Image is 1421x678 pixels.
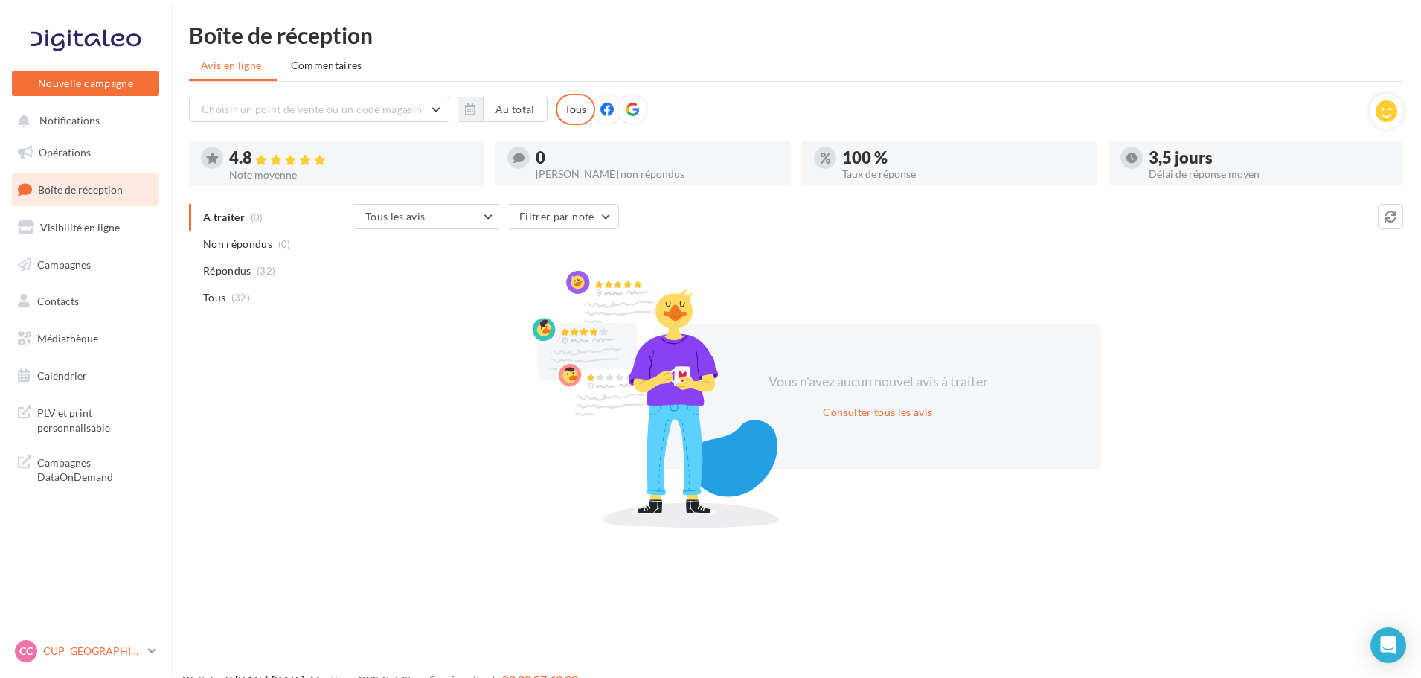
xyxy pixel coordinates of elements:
[9,447,162,490] a: Campagnes DataOnDemand
[9,397,162,441] a: PLV et print personnalisable
[37,369,87,382] span: Calendrier
[353,204,501,229] button: Tous les avis
[365,210,426,223] span: Tous les avis
[43,644,142,659] p: CUP [GEOGRAPHIC_DATA]
[189,24,1403,46] div: Boîte de réception
[556,94,595,125] div: Tous
[507,204,619,229] button: Filtrer par note
[1149,169,1391,179] div: Délai de réponse moyen
[37,295,79,307] span: Contacts
[257,265,275,277] span: (32)
[9,173,162,205] a: Boîte de réception
[842,169,1085,179] div: Taux de réponse
[1370,627,1406,663] div: Open Intercom Messenger
[231,292,250,304] span: (32)
[278,238,291,250] span: (0)
[12,637,159,665] a: CC CUP [GEOGRAPHIC_DATA]
[37,452,153,484] span: Campagnes DataOnDemand
[536,150,778,166] div: 0
[291,59,362,71] span: Commentaires
[12,71,159,96] button: Nouvelle campagne
[37,403,153,435] span: PLV et print personnalisable
[40,221,120,234] span: Visibilité en ligne
[38,183,123,196] span: Boîte de réception
[203,263,251,278] span: Répondus
[750,372,1006,391] div: Vous n'avez aucun nouvel avis à traiter
[229,150,472,167] div: 4.8
[458,97,548,122] button: Au total
[536,169,778,179] div: [PERSON_NAME] non répondus
[203,237,272,252] span: Non répondus
[203,290,225,305] span: Tous
[842,150,1085,166] div: 100 %
[9,323,162,354] a: Médiathèque
[39,115,100,127] span: Notifications
[37,332,98,345] span: Médiathèque
[483,97,548,122] button: Au total
[19,644,33,659] span: CC
[9,212,162,243] a: Visibilité en ligne
[39,146,91,159] span: Opérations
[9,137,162,168] a: Opérations
[9,249,162,281] a: Campagnes
[202,103,422,115] span: Choisir un point de vente ou un code magasin
[1149,150,1391,166] div: 3,5 jours
[9,360,162,391] a: Calendrier
[9,286,162,317] a: Contacts
[189,97,449,122] button: Choisir un point de vente ou un code magasin
[817,403,938,421] button: Consulter tous les avis
[229,170,472,180] div: Note moyenne
[37,258,91,270] span: Campagnes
